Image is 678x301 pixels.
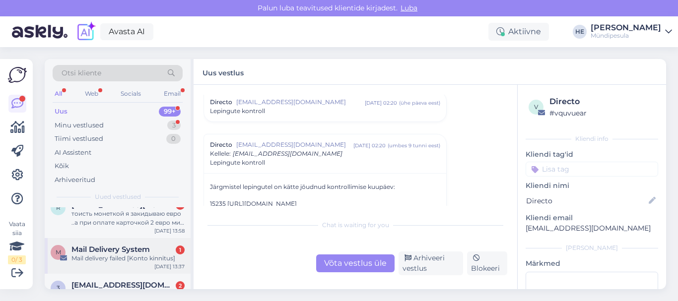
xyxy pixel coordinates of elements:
[167,120,181,130] div: 3
[176,245,185,254] div: 1
[236,98,365,107] span: [EMAIL_ADDRESS][DOMAIN_NAME]
[154,263,185,270] div: [DATE] 13:37
[591,32,661,40] div: Mündipesula
[159,107,181,117] div: 99+
[210,150,231,157] span: Kellele :
[236,140,353,149] span: [EMAIL_ADDRESS][DOMAIN_NAME]
[62,68,101,78] span: Otsi kliente
[526,149,658,160] p: Kliendi tag'id
[549,108,655,119] div: # vquvuear
[591,24,661,32] div: [PERSON_NAME]
[203,221,507,230] div: Chat is waiting for you
[71,209,185,227] div: тоисть монеткой я закидываю евро ..а при оплате карточкой 2 евро мин и при этом идет время на все...
[210,158,265,167] span: Lepingute kontroll
[55,148,91,158] div: AI Assistent
[353,142,386,149] div: [DATE] 02:20
[8,255,26,264] div: 0 / 3
[8,67,27,83] img: Askly Logo
[398,3,420,12] span: Luba
[53,87,64,100] div: All
[388,142,440,149] div: ( umbes 9 tunni eest )
[526,258,658,269] p: Märkmed
[71,245,150,254] span: Mail Delivery System
[591,24,672,40] a: [PERSON_NAME]Mündipesula
[83,87,100,100] div: Web
[526,195,647,206] input: Lisa nimi
[526,134,658,143] div: Kliendi info
[166,134,181,144] div: 0
[55,161,69,171] div: Kõik
[56,248,61,256] span: M
[573,25,587,39] div: HE
[71,281,175,290] span: 3maksim@gmail.com
[203,65,244,78] label: Uus vestlus
[233,150,342,157] span: [EMAIL_ADDRESS][DOMAIN_NAME]
[467,251,507,275] div: Blokeeri
[55,175,95,185] div: Arhiveeritud
[57,284,60,292] span: 3
[210,98,232,107] span: Directo
[8,220,26,264] div: Vaata siia
[526,181,658,191] p: Kliendi nimi
[210,182,440,191] p: Järgmistel lepingutel on kätte jõudnud kontrollimise kuupäev:
[55,120,104,130] div: Minu vestlused
[316,254,395,272] div: Võta vestlus üle
[55,134,103,144] div: Tiimi vestlused
[162,87,183,100] div: Email
[100,23,153,40] a: Avasta AI
[71,254,185,263] div: Mail delivery failed [Konto kinnitus]
[526,243,658,252] div: [PERSON_NAME]
[75,21,96,42] img: explore-ai
[365,99,397,107] div: [DATE] 02:20
[526,213,658,223] p: Kliendi email
[56,204,61,211] span: r
[534,103,538,111] span: v
[55,107,68,117] div: Uus
[154,227,185,235] div: [DATE] 13:58
[526,162,658,177] input: Lisa tag
[210,199,440,208] p: 15235 [URL][DOMAIN_NAME]
[399,251,463,275] div: Arhiveeri vestlus
[488,23,549,41] div: Aktiivne
[119,87,143,100] div: Socials
[95,192,141,201] span: Uued vestlused
[399,99,440,107] div: ( ühe päeva eest )
[176,281,185,290] div: 2
[526,223,658,234] p: [EMAIL_ADDRESS][DOMAIN_NAME]
[549,96,655,108] div: Directo
[210,107,265,116] span: Lepingute kontroll
[210,140,232,149] span: Directo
